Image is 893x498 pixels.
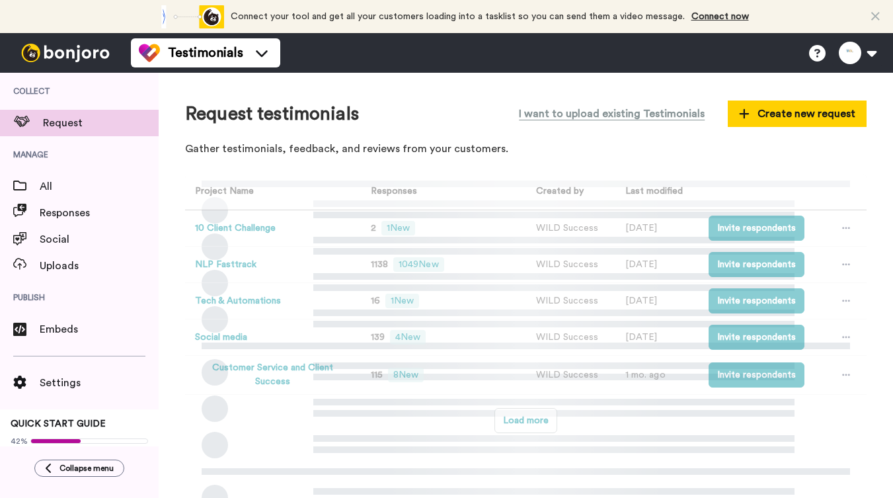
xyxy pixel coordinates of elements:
button: Collapse menu [34,460,124,477]
button: 10 Client Challenge [195,222,276,235]
button: NLP Fasttrack [195,258,256,272]
span: Create new request [739,106,855,122]
span: I want to upload existing Testimonials [519,106,705,122]
td: [DATE] [615,283,699,319]
td: WILD Success [526,247,615,283]
th: Created by [526,174,615,210]
td: WILD Success [526,356,615,395]
h1: Request testimonials [185,104,359,124]
span: Responses [40,205,159,221]
th: Project Name [185,174,356,210]
td: WILD Success [526,319,615,356]
span: QUICK START GUIDE [11,419,106,429]
span: Testimonials [168,44,243,62]
span: 42% [11,436,28,446]
a: Connect now [691,12,749,21]
span: 1 New [385,294,419,308]
td: WILD Success [526,283,615,319]
span: 1049 New [393,257,444,272]
span: Social [40,231,159,247]
button: Invite respondents [709,362,804,388]
span: 8 New [388,368,424,382]
button: Load more [494,408,557,433]
button: Customer Service and Client Success [195,361,350,389]
td: [DATE] [615,319,699,356]
td: 1 mo. ago [615,356,699,395]
span: Collapse menu [59,463,114,474]
span: 139 [371,333,385,342]
button: Invite respondents [709,325,804,350]
span: Request [43,115,159,131]
div: animation [151,5,224,28]
span: Uploads [40,258,159,274]
span: 1 New [381,221,415,235]
p: Gather testimonials, feedback, and reviews from your customers. [185,142,867,157]
span: 115 [371,370,383,380]
span: All [40,179,159,194]
img: tm-color.svg [139,42,160,63]
th: Last modified [615,174,699,210]
span: Connect your tool and get all your customers loading into a tasklist so you can send them a video... [231,12,685,21]
button: Social media [195,331,247,345]
button: Tech & Automations [195,294,281,308]
span: 1138 [371,260,388,269]
span: 16 [371,296,380,306]
span: Embeds [40,321,159,337]
button: Invite respondents [709,216,804,241]
span: 2 [371,224,376,233]
td: WILD Success [526,210,615,247]
span: 4 New [390,330,426,345]
img: bj-logo-header-white.svg [16,44,115,62]
button: Create new request [728,101,867,127]
button: Invite respondents [709,252,804,277]
td: [DATE] [615,247,699,283]
button: I want to upload existing Testimonials [509,99,715,128]
span: Responses [366,187,417,196]
span: Settings [40,375,159,391]
td: [DATE] [615,210,699,247]
button: Invite respondents [709,288,804,313]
